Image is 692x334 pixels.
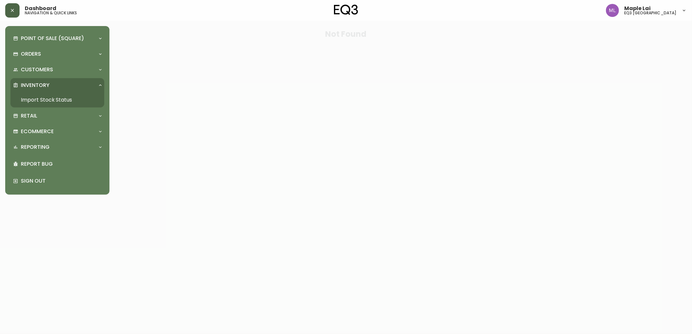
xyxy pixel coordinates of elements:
[10,31,104,46] div: Point of Sale (Square)
[10,63,104,77] div: Customers
[10,47,104,61] div: Orders
[624,6,651,11] span: Maple Lai
[334,5,358,15] img: logo
[10,140,104,154] div: Reporting
[10,92,104,107] a: Import Stock Status
[21,128,54,135] p: Ecommerce
[624,11,676,15] h5: eq3 [GEOGRAPHIC_DATA]
[21,160,102,168] p: Report Bug
[10,124,104,139] div: Ecommerce
[21,50,41,58] p: Orders
[10,173,104,189] div: Sign Out
[21,177,102,185] p: Sign Out
[10,78,104,92] div: Inventory
[25,11,77,15] h5: navigation & quick links
[21,112,37,119] p: Retail
[21,35,84,42] p: Point of Sale (Square)
[21,82,50,89] p: Inventory
[606,4,619,17] img: 61e28cffcf8cc9f4e300d877dd684943
[21,144,50,151] p: Reporting
[10,109,104,123] div: Retail
[10,156,104,173] div: Report Bug
[25,6,56,11] span: Dashboard
[21,66,53,73] p: Customers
